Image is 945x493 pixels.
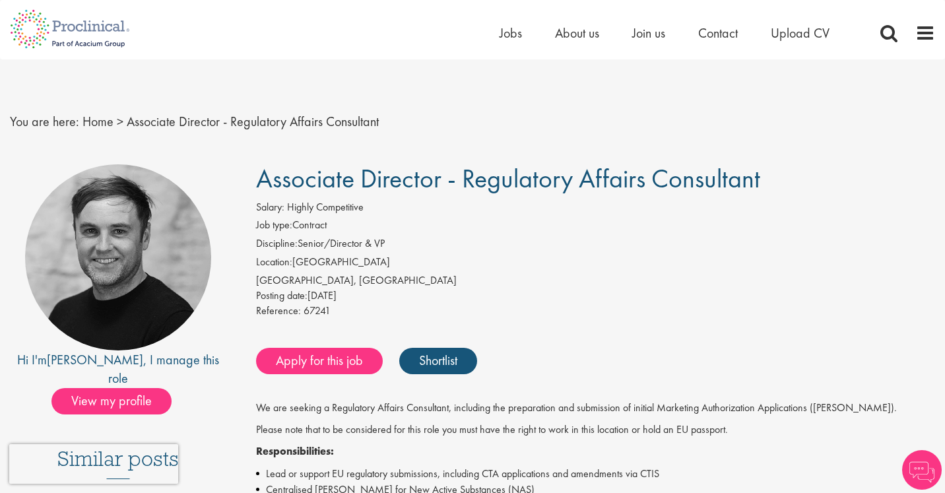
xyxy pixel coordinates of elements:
strong: Responsibilities: [256,444,334,458]
p: We are seeking a Regulatory Affairs Consultant, including the preparation and submission of initi... [256,401,935,416]
a: Upload CV [771,24,830,42]
img: Chatbot [902,450,942,490]
a: Jobs [500,24,522,42]
div: Hi I'm , I manage this role [10,350,226,388]
label: Job type: [256,218,292,233]
a: Apply for this job [256,348,383,374]
span: > [117,113,123,130]
iframe: reCAPTCHA [9,444,178,484]
span: View my profile [51,388,172,414]
label: Reference: [256,304,301,319]
a: Shortlist [399,348,477,374]
label: Discipline: [256,236,298,251]
li: Senior/Director & VP [256,236,935,255]
label: Salary: [256,200,284,215]
a: Contact [698,24,738,42]
span: Associate Director - Regulatory Affairs Consultant [256,162,760,195]
span: 67241 [304,304,331,317]
div: [DATE] [256,288,935,304]
a: About us [555,24,599,42]
span: Associate Director - Regulatory Affairs Consultant [127,113,379,130]
a: Join us [632,24,665,42]
p: Please note that to be considered for this role you must have the right to work in this location ... [256,422,935,438]
span: Highly Competitive [287,200,364,214]
span: Posting date: [256,288,308,302]
li: [GEOGRAPHIC_DATA] [256,255,935,273]
span: You are here: [10,113,79,130]
label: Location: [256,255,292,270]
img: imeage of recruiter Peter Duvall [25,164,211,350]
a: breadcrumb link [82,113,114,130]
a: View my profile [51,391,185,408]
div: [GEOGRAPHIC_DATA], [GEOGRAPHIC_DATA] [256,273,935,288]
li: Lead or support EU regulatory submissions, including CTA applications and amendments via CTIS [256,466,935,482]
li: Contract [256,218,935,236]
a: [PERSON_NAME] [47,351,143,368]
